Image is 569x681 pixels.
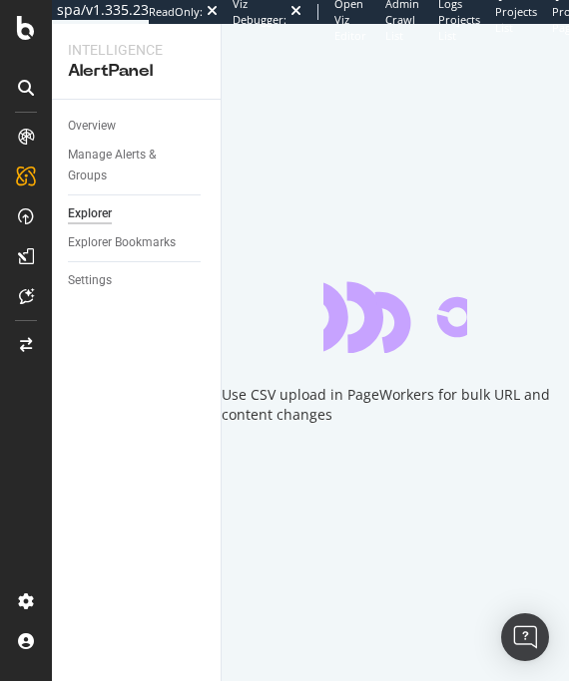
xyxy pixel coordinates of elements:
[68,60,205,83] div: AlertPanel
[323,281,467,353] div: animation
[68,270,207,291] a: Settings
[501,613,549,661] div: Open Intercom Messenger
[68,203,112,224] div: Explorer
[149,4,203,20] div: ReadOnly:
[222,385,569,425] div: Use CSV upload in PageWorkers for bulk URL and content changes
[68,145,188,186] div: Manage Alerts & Groups
[68,145,207,186] a: Manage Alerts & Groups
[68,270,112,291] div: Settings
[68,232,176,253] div: Explorer Bookmarks
[68,40,205,60] div: Intelligence
[68,116,116,137] div: Overview
[495,4,537,35] span: Projects List
[68,232,207,253] a: Explorer Bookmarks
[68,203,207,224] a: Explorer
[68,116,207,137] a: Overview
